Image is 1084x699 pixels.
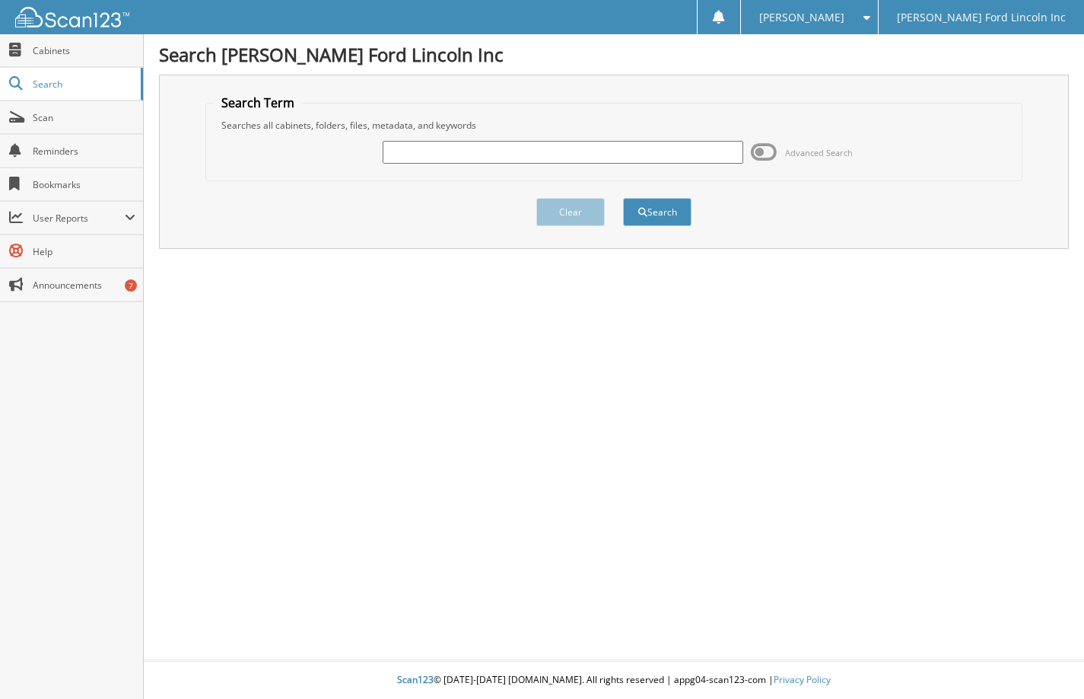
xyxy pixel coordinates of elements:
[214,94,302,111] legend: Search Term
[774,673,831,686] a: Privacy Policy
[759,13,844,22] span: [PERSON_NAME]
[897,13,1066,22] span: [PERSON_NAME] Ford Lincoln Inc
[623,198,691,226] button: Search
[33,78,133,91] span: Search
[15,7,129,27] img: scan123-logo-white.svg
[785,147,853,158] span: Advanced Search
[536,198,605,226] button: Clear
[214,119,1014,132] div: Searches all cabinets, folders, files, metadata, and keywords
[125,279,137,292] div: 7
[33,44,135,57] span: Cabinets
[159,42,1069,67] h1: Search [PERSON_NAME] Ford Lincoln Inc
[33,245,135,258] span: Help
[397,673,434,686] span: Scan123
[33,178,135,191] span: Bookmarks
[33,145,135,158] span: Reminders
[33,212,125,225] span: User Reports
[144,662,1084,699] div: © [DATE]-[DATE] [DOMAIN_NAME]. All rights reserved | appg04-scan123-com |
[33,111,135,124] span: Scan
[33,279,135,292] span: Announcements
